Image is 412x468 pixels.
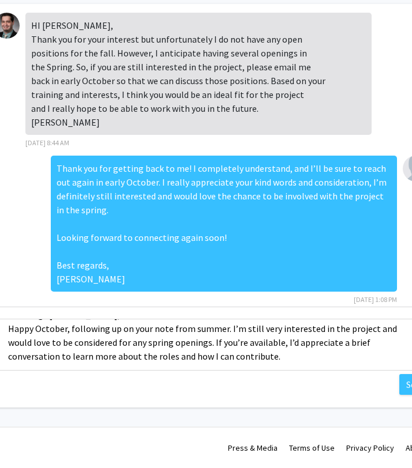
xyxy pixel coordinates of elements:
[25,138,69,147] span: [DATE] 8:44 AM
[25,13,372,135] div: HI [PERSON_NAME], Thank you for your interest but unfortunately I do not have any open positions ...
[354,295,397,304] span: [DATE] 1:08 PM
[346,443,394,453] a: Privacy Policy
[228,443,278,453] a: Press & Media
[9,416,49,459] iframe: Chat
[51,156,397,292] div: Thank you for getting back to me! I completely understand, and I’ll be sure to reach out again in...
[289,443,335,453] a: Terms of Use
